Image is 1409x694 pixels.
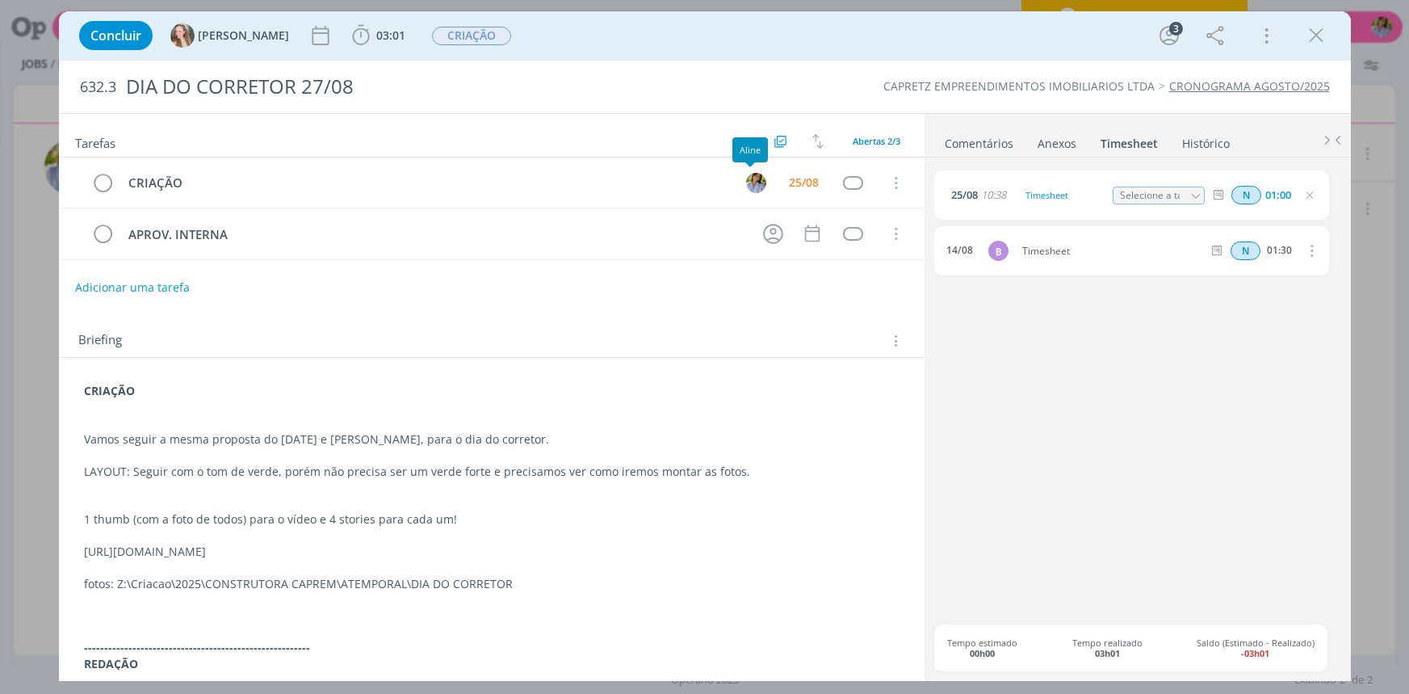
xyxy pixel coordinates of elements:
[1231,242,1260,260] span: N
[812,134,824,149] img: arrow-down-up.svg
[120,67,803,107] div: DIA DO CORRETOR 27/08
[84,544,899,560] p: [URL][DOMAIN_NAME]
[1267,245,1292,256] div: 01:30
[198,30,289,41] span: [PERSON_NAME]
[84,511,899,528] p: 1 thumb (com a foto de todos) para o vídeo e 4 stories para cada um!
[122,173,732,193] div: CRIAÇÃO
[988,241,1009,261] div: B
[59,11,1351,681] div: dialog
[84,464,899,480] p: LAYOUT: Seguir com o tom de verde, porém não precisa ser um verde forte e precisamos ver como ire...
[1181,128,1231,152] a: Histórico
[84,431,899,448] p: Vamos seguir a mesma proposta do [DATE] e [PERSON_NAME], para o dia do corretor.
[1100,128,1159,152] a: Timesheet
[1231,242,1260,260] div: Horas normais
[1241,647,1269,659] b: -03h01
[74,273,191,302] button: Adicionar uma tarefa
[170,23,195,48] img: G
[951,190,978,200] span: 25/08
[432,27,511,45] span: CRIAÇÃO
[1072,637,1143,658] span: Tempo realizado
[740,145,761,155] div: Aline
[883,78,1155,94] a: CAPRETZ EMPREENDIMENTOS IMOBILIARIOS LTDA
[1156,23,1182,48] button: 3
[789,177,819,188] div: 25/08
[1231,186,1261,204] span: N
[122,225,749,245] div: APROV. INTERNA
[348,23,409,48] button: 03:01
[1197,637,1315,658] span: Saldo (Estimado - Realizado)
[1095,647,1120,659] b: 03h01
[1169,22,1183,36] div: 3
[944,128,1014,152] a: Comentários
[90,29,141,42] span: Concluir
[853,135,900,147] span: Abertas 2/3
[947,637,1017,658] span: Tempo estimado
[431,26,512,46] button: CRIAÇÃO
[84,640,310,655] strong: --------------------------------------------------------
[1231,186,1261,204] div: Horas normais
[78,330,122,351] span: Briefing
[1038,136,1076,152] div: Anexos
[75,132,115,151] span: Tarefas
[1022,187,1109,204] div: Timesheet
[1016,246,1209,256] span: Timesheet
[80,78,116,96] span: 632.3
[981,190,1006,200] span: 10:38
[946,245,973,256] div: 14/08
[744,170,769,195] button: A
[746,173,766,193] img: A
[970,647,995,659] b: 00h00
[1169,78,1330,94] a: CRONOGRAMA AGOSTO/2025
[376,27,405,43] span: 03:01
[84,383,135,398] strong: CRIAÇÃO
[84,656,138,671] strong: REDAÇÃO
[170,23,289,48] button: G[PERSON_NAME]
[79,21,153,50] button: Concluir
[84,576,899,592] p: fotos: Z:\Criacao\2025\CONSTRUTORA CAPREM\ATEMPORAL\DIA DO CORRETOR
